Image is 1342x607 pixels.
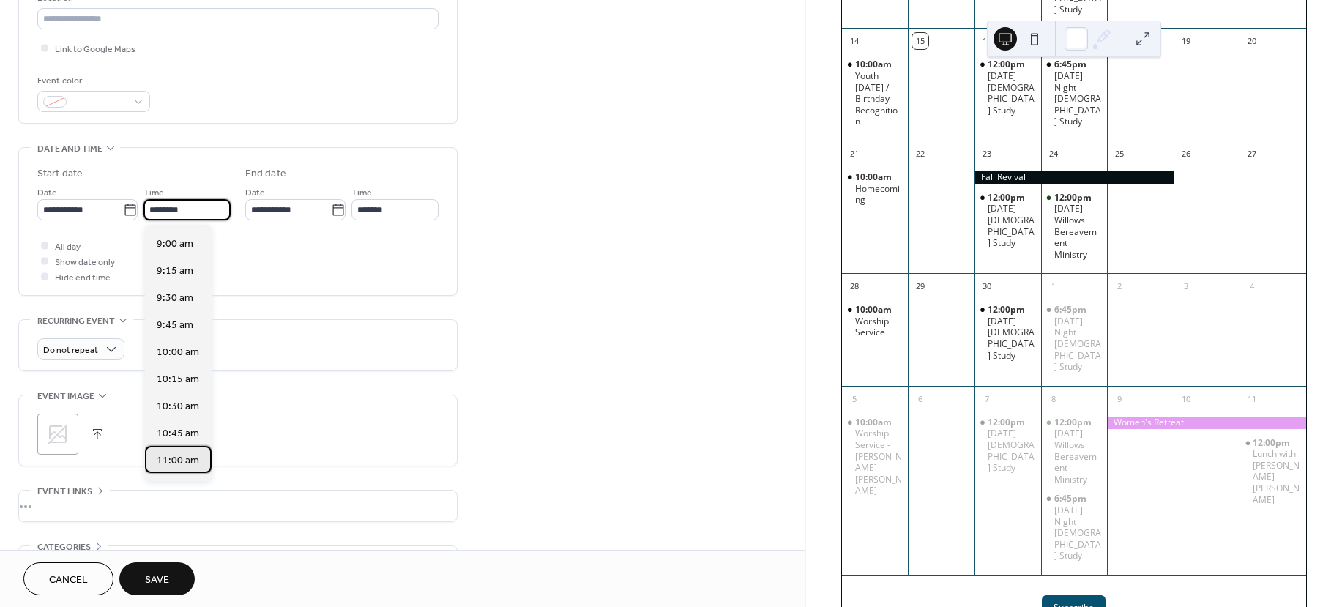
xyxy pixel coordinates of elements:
div: 10 [1178,391,1194,407]
div: Wednesday Night Bible Study [1041,304,1108,373]
div: 2 [1111,278,1127,294]
div: 26 [1178,146,1194,162]
div: End date [245,166,286,182]
span: 10:45 am [157,425,199,441]
div: [DATE] [DEMOGRAPHIC_DATA] Study [988,316,1035,361]
span: Categories [37,540,91,555]
div: Wednesday Willows Bereavement Ministry [1041,192,1108,261]
div: Women's Retreat [1107,417,1306,429]
div: Tuesday Bible Study [974,304,1041,361]
div: Lunch with [PERSON_NAME] [PERSON_NAME] [1253,448,1300,505]
span: 6:45pm [1054,304,1089,316]
div: [DATE] [DEMOGRAPHIC_DATA] Study [988,70,1035,116]
span: 9:15 am [157,263,193,278]
div: Youth [DATE] / Birthday Recognition [855,70,903,127]
span: 11:00 am [157,453,199,468]
div: 24 [1045,146,1062,162]
div: Homecoming [842,171,909,206]
div: 19 [1178,33,1194,49]
span: 12:00pm [1054,417,1094,428]
div: Tuesday Bible Study [974,59,1041,116]
span: Save [145,573,169,588]
div: 6 [912,391,928,407]
span: Recurring event [37,313,115,329]
div: 15 [912,33,928,49]
span: 10:00am [855,304,894,316]
span: Show date only [55,255,115,270]
div: ••• [19,546,457,577]
span: 10:00am [855,59,894,70]
span: Cancel [49,573,88,588]
span: Date [245,185,265,201]
div: Tuesday Bible Study [974,192,1041,249]
span: 10:00am [855,417,894,428]
div: [DATE] Night [DEMOGRAPHIC_DATA] Study [1054,316,1102,373]
div: 22 [912,146,928,162]
span: 12:00pm [1054,192,1094,204]
div: Wednesday Night Bible Study [1041,493,1108,562]
div: 3 [1178,278,1194,294]
div: Fall Revival [974,171,1174,184]
div: [DATE] Night [DEMOGRAPHIC_DATA] Study [1054,70,1102,127]
div: Worship Service [842,304,909,338]
div: Wednesday Willows Bereavement Ministry [1041,417,1108,485]
div: 9 [1111,391,1127,407]
span: Hide end time [55,270,111,286]
div: [DATE] [DEMOGRAPHIC_DATA] Study [988,428,1035,473]
span: 12:00pm [988,304,1027,316]
button: Save [119,562,195,595]
span: 12:00pm [988,192,1027,204]
span: 10:15 am [157,371,199,387]
span: 9:30 am [157,290,193,305]
div: Worship Service - Rev. Pate Pearson [842,417,909,496]
span: 11:15 am [157,480,199,495]
div: Event color [37,73,147,89]
span: 12:00pm [1253,437,1292,449]
span: 10:00am [855,171,894,183]
div: 4 [1244,278,1260,294]
div: 8 [1045,391,1062,407]
div: 29 [912,278,928,294]
div: 1 [1045,278,1062,294]
span: All day [55,239,81,255]
div: [DATE] Night [DEMOGRAPHIC_DATA] Study [1054,504,1102,562]
div: 5 [846,391,862,407]
div: Worship Service - [PERSON_NAME] [PERSON_NAME] [855,428,903,496]
span: Date and time [37,141,102,157]
div: 11 [1244,391,1260,407]
span: Date [37,185,57,201]
span: 6:45pm [1054,59,1089,70]
span: 10:00 am [157,344,199,360]
span: Do not repeat [43,342,98,359]
div: [DATE] [DEMOGRAPHIC_DATA] Study [988,203,1035,248]
span: Time [143,185,164,201]
span: Link to Google Maps [55,42,135,57]
div: 20 [1244,33,1260,49]
div: 27 [1244,146,1260,162]
span: Event links [37,484,92,499]
span: 10:30 am [157,398,199,414]
span: 6:45pm [1054,493,1089,504]
div: Worship Service [855,316,903,338]
span: 9:00 am [157,236,193,251]
span: 9:45 am [157,317,193,332]
div: [DATE] Willows Bereavement Ministry [1054,203,1102,260]
div: Lunch with Rev. Pate Pearson [1240,437,1306,506]
div: Tuesday Bible Study [974,417,1041,474]
div: 30 [979,278,995,294]
button: Cancel [23,562,113,595]
span: Event image [37,389,94,404]
div: 16 [979,33,995,49]
div: Youth Sunday / Birthday Recognition [842,59,909,127]
span: Time [351,185,372,201]
div: Homecoming [855,183,903,206]
div: 23 [979,146,995,162]
div: 21 [846,146,862,162]
div: 7 [979,391,995,407]
div: 25 [1111,146,1127,162]
span: 12:00pm [988,417,1027,428]
span: 12:00pm [988,59,1027,70]
div: [DATE] Willows Bereavement Ministry [1054,428,1102,485]
div: ; [37,414,78,455]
